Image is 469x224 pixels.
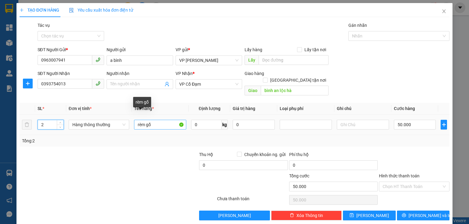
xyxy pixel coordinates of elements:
span: down [59,125,62,129]
th: Ghi chú [334,103,391,115]
span: [PERSON_NAME] [218,212,251,219]
span: Cước hàng [394,106,415,111]
span: [GEOGRAPHIC_DATA] tận nơi [268,77,329,84]
span: Increase Value [57,120,64,125]
span: [PERSON_NAME] và In [409,212,451,219]
div: Người gửi [107,46,173,53]
span: Lấy [245,55,259,65]
span: phone [96,81,100,86]
button: Close [435,3,453,20]
span: Giao hàng [245,71,264,76]
span: Xóa Thông tin [296,212,323,219]
input: Dọc đường [261,86,329,95]
span: save [350,213,354,218]
img: icon [69,8,74,13]
span: plus [23,81,32,86]
span: Decrease Value [57,125,64,129]
span: plus [441,122,447,127]
span: TẠO ĐƠN HÀNG [20,8,59,12]
span: close [442,9,446,14]
span: Lấy hàng [245,47,262,52]
div: Tổng: 2 [22,137,181,144]
label: Hình thức thanh toán [379,173,420,178]
input: VD: Bàn, Ghế [134,120,186,130]
input: 0 [233,120,274,130]
label: Gán nhãn [348,23,367,28]
button: save[PERSON_NAME] [343,211,396,220]
span: Hàng thông thường [72,120,125,129]
span: Đơn vị tính [69,106,92,111]
div: VP gửi [176,46,242,53]
span: Tổng cước [289,173,309,178]
span: plus [20,8,24,12]
button: plus [441,120,447,130]
span: Giao [245,86,261,95]
span: VP Nhận [176,71,193,76]
span: printer [402,213,406,218]
span: Định lượng [199,106,220,111]
span: Yêu cầu xuất hóa đơn điện tử [69,8,133,12]
div: SĐT Người Nhận [38,70,104,77]
div: Người nhận [107,70,173,77]
div: Chưa thanh toán [216,195,288,206]
span: up [59,121,62,125]
span: Thu Hộ [199,152,213,157]
input: Ghi Chú [337,120,389,130]
span: VP Hoàng Liệt [179,56,238,65]
button: delete [22,120,32,130]
span: [PERSON_NAME] [356,212,389,219]
th: Loại phụ phí [277,103,334,115]
span: kg [222,120,228,130]
label: Tác vụ [38,23,50,28]
span: SL [38,106,42,111]
div: SĐT Người Gửi [38,46,104,53]
input: Dọc đường [259,55,329,65]
span: delete [290,213,294,218]
button: deleteXóa Thông tin [271,211,342,220]
div: rèm gỗ [133,97,151,107]
div: Phí thu hộ [289,151,378,160]
span: Lấy tận nơi [302,46,329,53]
span: user-add [165,82,169,87]
button: printer[PERSON_NAME] và In [397,211,450,220]
span: VP Cổ Đạm [179,80,238,89]
span: Giá trị hàng [233,106,255,111]
span: Chuyển khoản ng. gửi [242,151,288,158]
button: [PERSON_NAME] [199,211,270,220]
button: plus [23,79,33,88]
span: phone [96,57,100,62]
